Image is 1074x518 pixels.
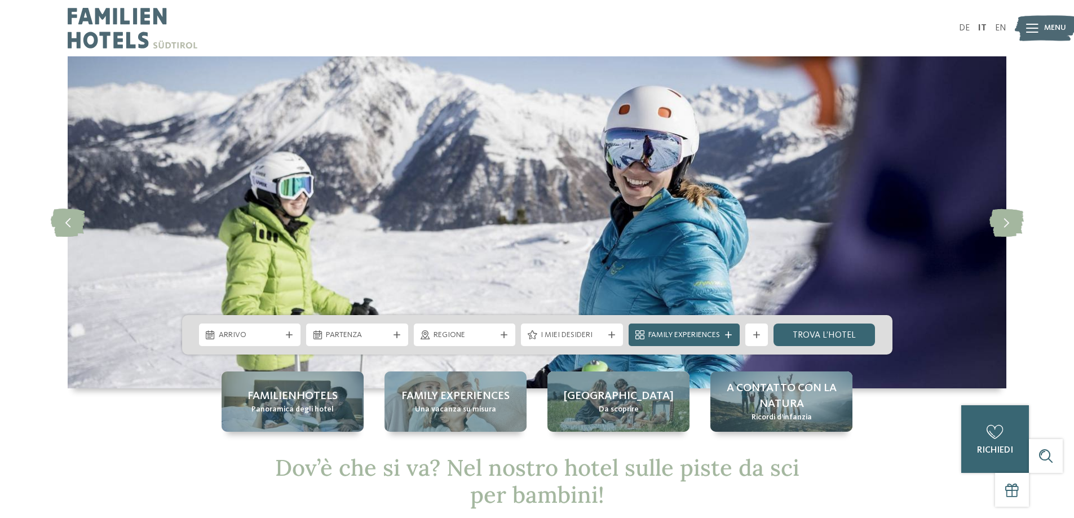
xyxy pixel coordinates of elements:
span: Family experiences [401,388,510,404]
a: richiedi [961,405,1029,473]
span: Regione [434,330,496,341]
span: Una vacanza su misura [415,404,496,415]
span: Family Experiences [648,330,720,341]
a: IT [978,24,987,33]
a: trova l’hotel [774,324,876,346]
span: Familienhotels [247,388,338,404]
a: DE [959,24,970,33]
a: Hotel sulle piste da sci per bambini: divertimento senza confini Familienhotels Panoramica degli ... [222,371,364,432]
span: I miei desideri [541,330,603,341]
a: Hotel sulle piste da sci per bambini: divertimento senza confini A contatto con la natura Ricordi... [710,371,852,432]
span: Partenza [326,330,388,341]
span: Ricordi d’infanzia [752,412,812,423]
a: EN [995,24,1006,33]
span: Da scoprire [599,404,639,415]
span: A contatto con la natura [722,380,841,412]
span: Arrivo [219,330,281,341]
a: Hotel sulle piste da sci per bambini: divertimento senza confini [GEOGRAPHIC_DATA] Da scoprire [547,371,690,432]
span: [GEOGRAPHIC_DATA] [564,388,674,404]
span: Menu [1044,23,1066,34]
span: richiedi [977,446,1013,455]
span: Dov’è che si va? Nel nostro hotel sulle piste da sci per bambini! [275,453,799,509]
a: Hotel sulle piste da sci per bambini: divertimento senza confini Family experiences Una vacanza s... [384,371,527,432]
img: Hotel sulle piste da sci per bambini: divertimento senza confini [68,56,1006,388]
span: Panoramica degli hotel [251,404,334,415]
